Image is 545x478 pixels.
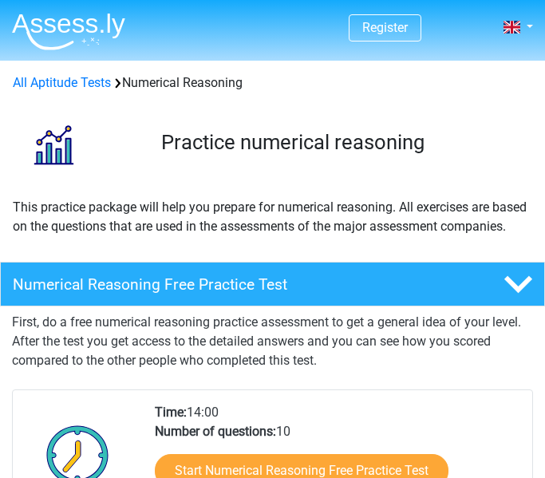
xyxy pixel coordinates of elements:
[12,13,125,50] img: Assessly
[12,313,533,370] p: First, do a free numerical reasoning practice assessment to get a general idea of your level. Aft...
[6,73,539,93] div: Numerical Reasoning
[161,130,520,155] h3: Practice numerical reasoning
[13,75,111,90] a: All Aptitude Tests
[155,405,187,420] b: Time:
[12,262,533,306] a: Numerical Reasoning Free Practice Test
[13,275,442,294] h4: Numerical Reasoning Free Practice Test
[13,198,532,236] p: This practice package will help you prepare for numerical reasoning. All exercises are based on t...
[13,105,93,185] img: numerical reasoning
[155,424,276,439] b: Number of questions:
[362,20,408,35] a: Register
